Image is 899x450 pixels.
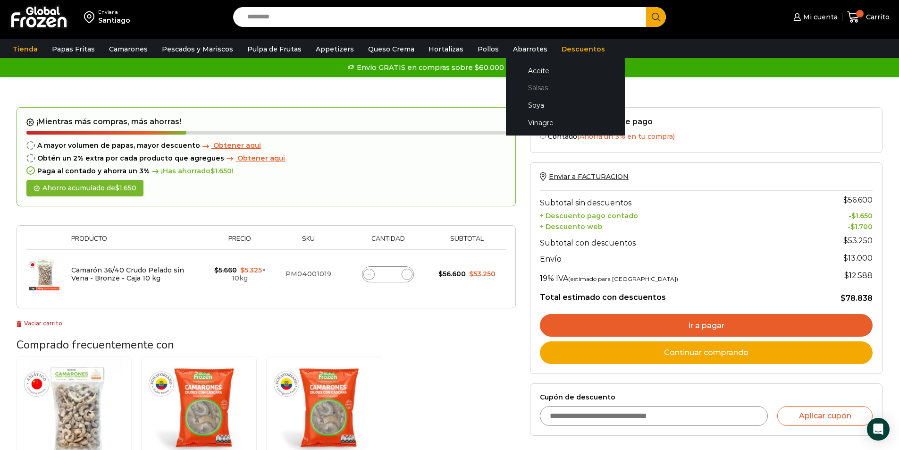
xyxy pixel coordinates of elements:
span: $ [210,167,215,175]
span: (Ahorra un 3% en tu compra) [577,132,675,141]
a: Queso Crema [363,40,419,58]
a: Pulpa de Frutas [243,40,306,58]
bdi: 1.650 [115,184,136,192]
label: Cupón de descuento [540,393,873,401]
a: Vinagre [515,114,615,131]
bdi: 56.600 [438,270,466,278]
a: Appetizers [311,40,359,58]
small: (estimado para [GEOGRAPHIC_DATA]) [568,275,678,282]
span: $ [844,271,849,280]
span: $ [851,212,856,220]
span: $ [214,266,218,274]
th: Envío [540,250,802,266]
th: 19% IVA [540,266,802,285]
h2: ¡Mientras más compras, más ahorras! [26,117,506,127]
span: Mi cuenta [801,12,838,22]
th: + Descuento web [540,220,802,231]
span: ¡Has ahorrado ! [150,167,234,175]
span: Carrito [864,12,890,22]
span: Enviar a FACTURACION [549,172,629,181]
th: Subtotal con descuentos [540,231,802,250]
a: Ir a pagar [540,314,873,337]
th: Total estimado con descuentos [540,285,802,303]
span: $ [438,270,443,278]
bdi: 1.650 [210,167,232,175]
a: Mi cuenta [791,8,837,26]
bdi: 13.000 [843,254,873,263]
a: Papas Fritas [47,40,100,58]
div: Santiago [98,16,130,25]
span: $ [115,184,119,192]
bdi: 53.250 [469,270,496,278]
img: address-field-icon.svg [84,9,98,25]
div: Paga al contado y ahorra un 3% [26,167,506,175]
span: $ [843,195,848,204]
div: Open Intercom Messenger [867,418,890,441]
span: Comprado frecuentemente con [17,337,174,352]
th: Subtotal sin descuentos [540,191,802,210]
a: Aceite [515,62,615,79]
span: $ [843,254,848,263]
button: Aplicar cupón [777,406,873,426]
a: Camarones [104,40,152,58]
span: Obtener aqui [213,141,261,150]
span: $ [240,266,244,274]
input: Contado(Ahorra un 3% en tu compra) [540,133,546,139]
span: 12.588 [844,271,873,280]
a: Pollos [473,40,504,58]
th: Precio [206,235,273,250]
span: $ [469,270,473,278]
span: $ [840,294,846,303]
bdi: 5.660 [214,266,237,274]
bdi: 5.325 [240,266,262,274]
a: Vaciar carrito [17,320,62,327]
div: Ahorro acumulado de [26,180,143,196]
button: Search button [646,7,666,27]
th: Producto [67,235,206,250]
a: Pescados y Mariscos [157,40,238,58]
a: 1 Carrito [847,6,890,28]
h2: Selecciona la forma de pago [540,117,873,126]
a: Hortalizas [424,40,468,58]
a: Camarón 36/40 Crudo Pelado sin Vena - Bronze - Caja 10 kg [71,266,184,282]
span: 1 [856,10,864,17]
a: Obtener aqui [200,142,261,150]
td: PM04001019 [273,250,343,299]
bdi: 56.600 [843,195,873,204]
a: Soya [515,97,615,114]
th: + Descuento pago contado [540,210,802,221]
a: Enviar a FACTURACION [540,172,629,181]
div: Obtén un 2% extra por cada producto que agregues [26,154,506,162]
input: Product quantity [381,268,395,281]
div: Enviar a [98,9,130,16]
bdi: 53.250 [843,236,873,245]
bdi: 1.650 [851,212,873,220]
bdi: 1.700 [850,222,873,231]
a: Salsas [515,79,615,97]
label: Contado [540,131,873,141]
th: Cantidad [343,235,433,250]
span: Obtener aqui [237,154,285,162]
span: $ [843,236,848,245]
td: - [802,210,873,221]
a: Descuentos [557,40,610,58]
a: Abarrotes [508,40,552,58]
td: - [802,220,873,231]
div: A mayor volumen de papas, mayor descuento [26,142,506,150]
th: Sku [273,235,343,250]
a: Tienda [8,40,42,58]
a: Obtener aqui [224,154,285,162]
th: Subtotal [433,235,501,250]
span: $ [850,222,855,231]
a: Continuar comprando [540,341,873,364]
td: × 10kg [206,250,273,299]
bdi: 78.838 [840,294,873,303]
